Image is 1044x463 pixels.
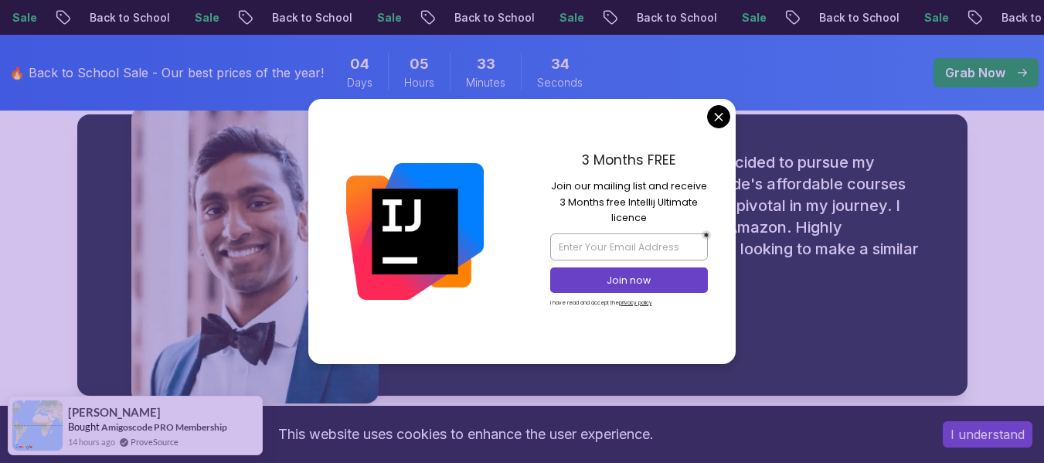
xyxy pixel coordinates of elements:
div: This website uses cookies to enhance the user experience. [12,417,920,451]
p: Back to School [803,10,908,26]
p: Sale [543,10,593,26]
p: Back to School [256,10,361,26]
p: 🔥 Back to School Sale - Our best prices of the year! [9,63,324,82]
p: Back to School [73,10,179,26]
span: Hours [404,75,434,90]
span: 5 Hours [410,53,429,75]
span: Bought [68,420,100,433]
span: 34 Seconds [551,53,570,75]
p: Back to School [621,10,726,26]
p: Sale [361,10,410,26]
img: Sai testimonial [131,107,379,403]
span: 33 Minutes [477,53,495,75]
p: Back to School [438,10,543,26]
p: Grab Now [945,63,1005,82]
p: Sale [726,10,775,26]
img: provesource social proof notification image [12,400,63,451]
button: Accept cookies [943,421,1032,448]
a: ProveSource [131,435,179,448]
p: Sale [908,10,957,26]
span: 4 Days [350,53,369,75]
p: Sale [179,10,228,26]
span: Minutes [466,75,505,90]
span: Seconds [537,75,583,90]
a: Amigoscode PRO Membership [101,421,227,433]
span: [PERSON_NAME] [68,406,161,419]
span: 14 hours ago [68,435,115,448]
span: Days [347,75,372,90]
